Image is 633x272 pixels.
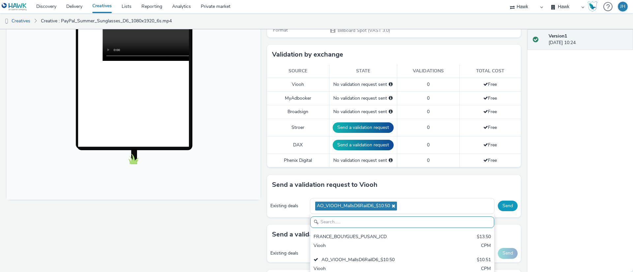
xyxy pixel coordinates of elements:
[459,64,521,78] th: Total cost
[314,257,431,264] div: AO_VIOOH_MallsD6RailD6_$10.50
[477,234,491,241] div: $13.50
[337,27,390,34] span: Billboard Spot (VAST 3.0)
[333,157,394,164] div: No validation request sent
[389,109,393,115] div: Please select a deal below and click on Send to send a validation request to Broadsign.
[272,180,377,190] h3: Send a validation request to Viooh
[427,124,430,131] span: 0
[333,109,394,115] div: No validation request sent
[267,154,329,167] td: Phenix Digital
[329,64,397,78] th: State
[397,64,459,78] th: Validations
[483,157,497,163] span: Free
[314,234,431,241] div: FRANCE_BOUYGUES_PUSAN_JCD
[270,203,307,209] div: Existing deals
[483,124,497,131] span: Free
[267,105,329,119] td: Broadsign
[317,203,390,209] span: AO_VIOOH_MallsD6RailD6_$10.50
[273,27,288,33] span: Format
[333,81,394,88] div: No validation request sent
[270,250,307,257] div: Existing deals
[483,142,497,148] span: Free
[427,142,430,148] span: 0
[498,201,518,211] button: Send
[481,242,491,250] div: CPM
[498,248,518,259] button: Send
[427,157,430,163] span: 0
[314,242,431,250] div: Viooh
[427,95,430,101] span: 0
[483,81,497,87] span: Free
[267,119,329,136] td: Stroer
[588,1,597,12] img: Hawk Academy
[549,33,567,39] strong: Version 1
[389,81,393,88] div: Please select a deal below and click on Send to send a validation request to Viooh.
[549,33,628,46] div: [DATE] 10:24
[333,95,394,102] div: No validation request sent
[483,95,497,101] span: Free
[2,3,27,11] img: undefined Logo
[272,230,391,239] h3: Send a validation request to Broadsign
[267,64,329,78] th: Source
[267,91,329,105] td: MyAdbooker
[333,122,394,133] button: Send a validation request
[272,50,343,60] h3: Validation by exchange
[483,109,497,115] span: Free
[267,136,329,154] td: DAX
[427,109,430,115] span: 0
[389,95,393,102] div: Please select a deal below and click on Send to send a validation request to MyAdbooker.
[588,1,600,12] a: Hawk Academy
[38,13,175,29] a: Creative : PayPal_Summer_Sunglasses_D6_1080x1920_6s.mp4
[620,2,625,12] div: JH
[333,140,394,150] button: Send a validation request
[427,81,430,87] span: 0
[267,78,329,91] td: Viooh
[310,216,494,228] input: Search......
[477,257,491,264] div: $10.51
[389,157,393,164] div: Please select a deal below and click on Send to send a validation request to Phenix Digital.
[3,18,10,25] img: dooh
